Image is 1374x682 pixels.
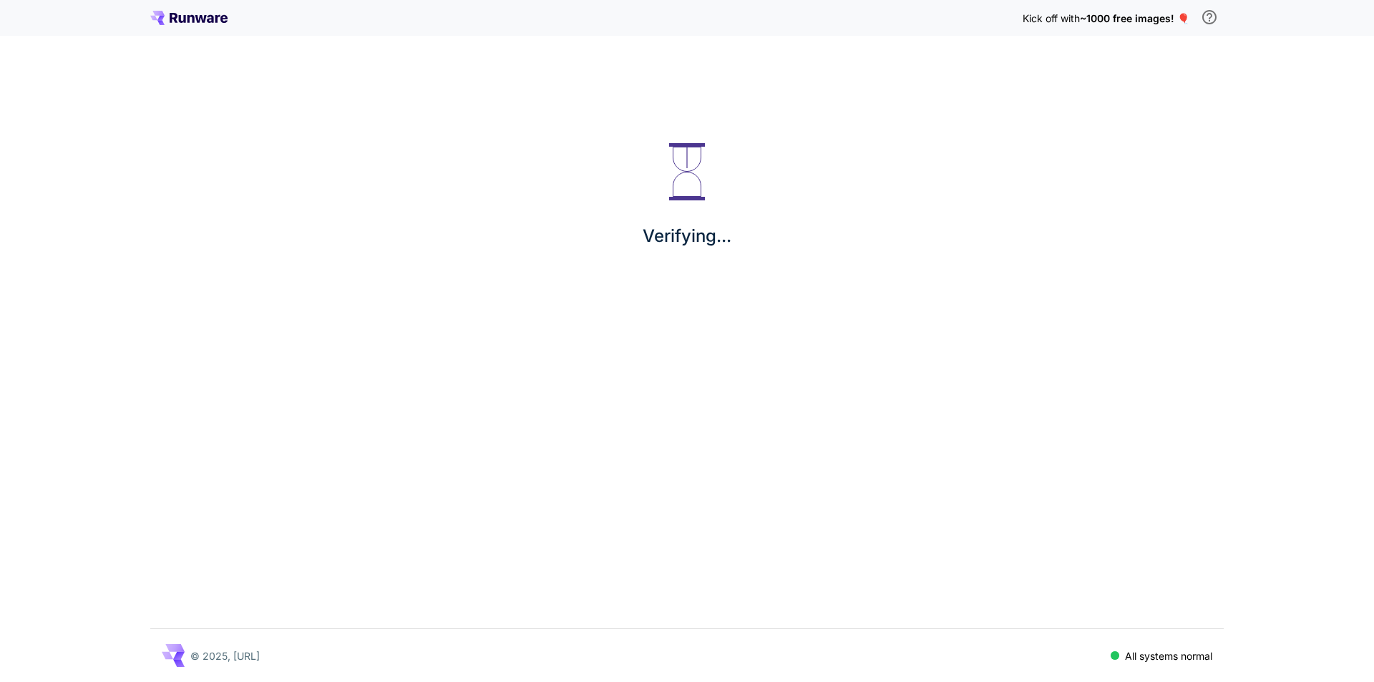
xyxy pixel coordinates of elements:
[190,648,260,663] p: © 2025, [URL]
[1125,648,1212,663] p: All systems normal
[1023,12,1080,24] span: Kick off with
[1080,12,1189,24] span: ~1000 free images! 🎈
[1195,3,1224,31] button: In order to qualify for free credit, you need to sign up with a business email address and click ...
[643,223,731,249] p: Verifying...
